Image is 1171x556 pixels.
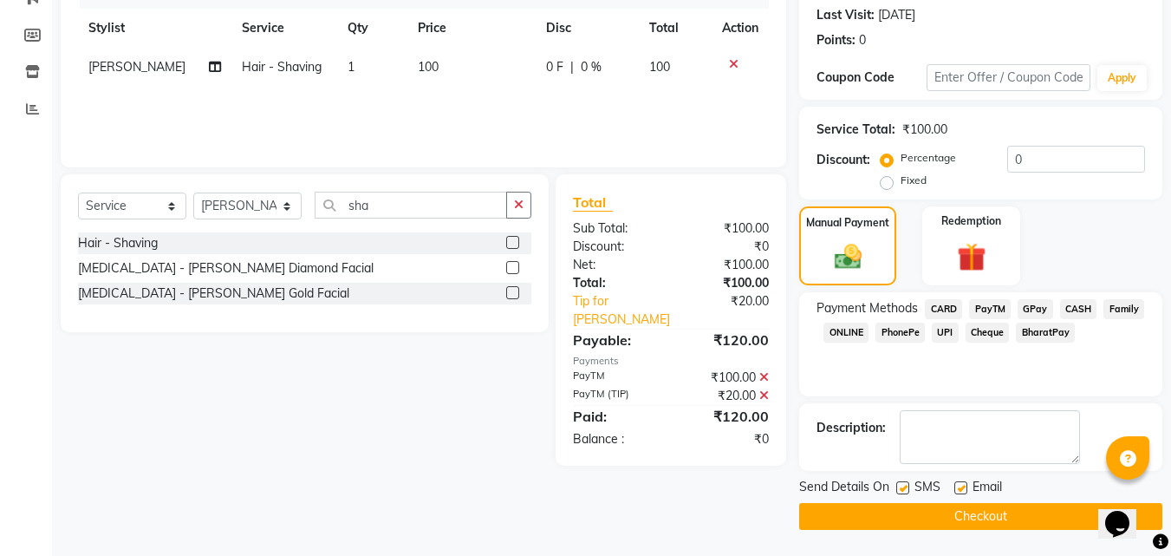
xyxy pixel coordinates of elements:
div: ₹0 [671,430,782,448]
div: ₹120.00 [671,330,782,350]
div: Last Visit: [816,6,875,24]
div: Service Total: [816,121,895,139]
span: Family [1103,299,1144,319]
div: PayTM (TIP) [560,387,671,405]
div: ₹100.00 [671,256,782,274]
span: Email [973,478,1002,500]
div: ₹100.00 [671,274,782,292]
span: [PERSON_NAME] [88,59,185,75]
div: Points: [816,31,855,49]
span: ONLINE [823,323,868,343]
span: PayTM [969,299,1011,319]
button: Checkout [799,503,1162,530]
span: Cheque [966,323,1010,343]
span: 0 F [546,58,563,76]
span: | [570,58,574,76]
input: Enter Offer / Coupon Code [927,64,1090,91]
img: _cash.svg [826,241,870,272]
th: Action [712,9,769,48]
div: Sub Total: [560,219,671,238]
label: Percentage [901,150,956,166]
button: Apply [1097,65,1147,91]
div: Balance : [560,430,671,448]
div: ₹100.00 [671,369,782,387]
th: Service [231,9,337,48]
label: Redemption [941,213,1001,229]
div: Hair - Shaving [78,234,158,252]
span: 1 [348,59,355,75]
iframe: chat widget [1098,487,1154,539]
div: PayTM [560,369,671,387]
span: 0 % [581,58,602,76]
img: _gift.svg [948,239,995,275]
div: Net: [560,256,671,274]
span: SMS [914,478,940,500]
div: ₹100.00 [902,121,947,139]
div: Description: [816,419,886,437]
th: Total [639,9,712,48]
span: CARD [925,299,962,319]
span: Payment Methods [816,299,918,317]
div: ₹20.00 [671,387,782,405]
div: [MEDICAL_DATA] - [PERSON_NAME] Gold Facial [78,285,349,303]
span: Send Details On [799,478,889,500]
div: Payments [573,354,769,369]
div: ₹20.00 [690,292,783,329]
div: Coupon Code [816,69,926,87]
span: Total [573,193,613,212]
input: Search or Scan [315,192,507,219]
span: Hair - Shaving [242,59,322,75]
div: Discount: [560,238,671,256]
div: Paid: [560,406,671,427]
div: ₹0 [671,238,782,256]
div: ₹120.00 [671,406,782,427]
span: UPI [932,323,959,343]
div: ₹100.00 [671,219,782,238]
span: BharatPay [1016,323,1075,343]
span: PhonePe [875,323,925,343]
th: Disc [536,9,639,48]
th: Stylist [78,9,231,48]
span: 100 [418,59,439,75]
span: GPay [1018,299,1053,319]
div: Payable: [560,330,671,350]
span: 100 [649,59,670,75]
th: Price [407,9,536,48]
div: Discount: [816,151,870,169]
div: [DATE] [878,6,915,24]
span: CASH [1060,299,1097,319]
div: [MEDICAL_DATA] - [PERSON_NAME] Diamond Facial [78,259,374,278]
div: 0 [859,31,866,49]
th: Qty [337,9,407,48]
label: Fixed [901,173,927,188]
div: Total: [560,274,671,292]
label: Manual Payment [806,215,889,231]
a: Tip for [PERSON_NAME] [560,292,689,329]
